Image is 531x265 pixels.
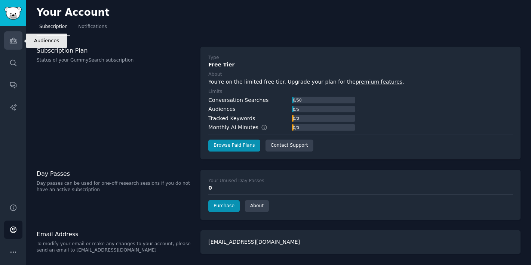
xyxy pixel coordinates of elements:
[37,230,193,238] h3: Email Address
[37,170,193,178] h3: Day Passes
[208,88,222,95] div: Limits
[292,97,302,103] div: 0 / 50
[4,7,22,20] img: GummySearch logo
[37,47,193,54] h3: Subscription Plan
[208,178,264,184] div: Your Unused Day Passes
[37,57,193,64] p: Status of your GummySearch subscription
[208,124,275,131] div: Monthly AI Minutes
[245,200,269,212] a: About
[37,21,70,36] a: Subscription
[208,71,222,78] div: About
[208,96,268,104] div: Conversation Searches
[39,24,68,30] span: Subscription
[208,105,235,113] div: Audiences
[208,115,255,122] div: Tracked Keywords
[208,54,219,61] div: Type
[78,24,107,30] span: Notifications
[265,140,313,152] a: Contact Support
[208,78,513,86] div: You're on the limited free tier. Upgrade your plan for the .
[292,106,300,113] div: 0 / 5
[356,79,402,85] a: premium features
[76,21,110,36] a: Notifications
[208,140,260,152] a: Browse Paid Plans
[292,115,300,122] div: 0 / 0
[37,180,193,193] p: Day passes can be used for one-off research sessions if you do not have an active subscription
[292,124,300,131] div: 0 / 0
[37,7,110,19] h2: Your Account
[37,241,193,254] p: To modify your email or make any changes to your account, please send an email to [EMAIL_ADDRESS]...
[208,61,513,69] div: Free Tier
[208,184,513,192] div: 0
[200,230,521,254] div: [EMAIL_ADDRESS][DOMAIN_NAME]
[208,200,240,212] a: Purchase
